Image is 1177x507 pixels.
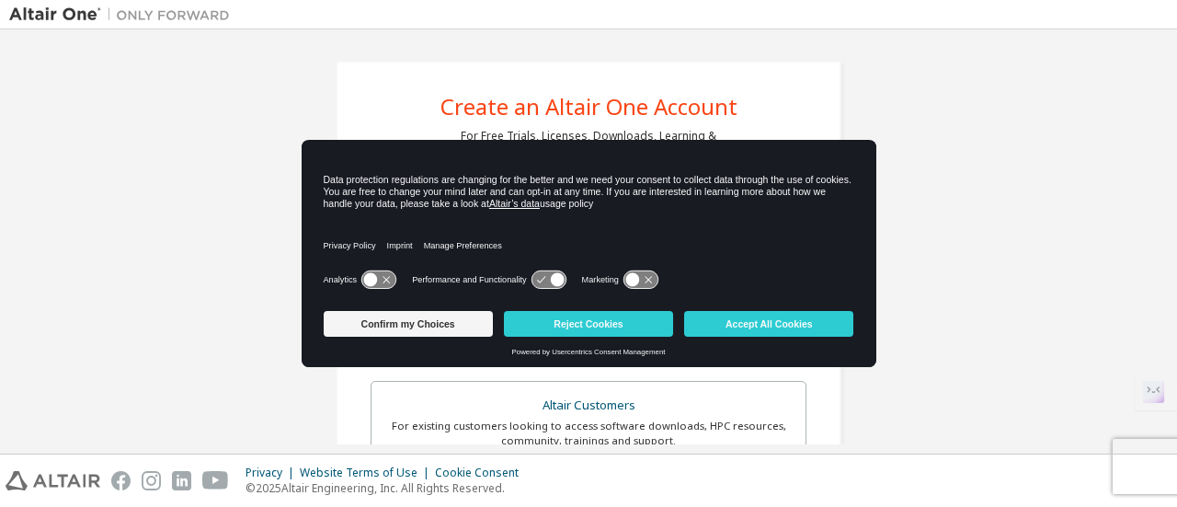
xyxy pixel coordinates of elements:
[246,480,530,496] p: © 2025 Altair Engineering, Inc. All Rights Reserved.
[383,419,794,448] div: For existing customers looking to access software downloads, HPC resources, community, trainings ...
[440,96,737,118] div: Create an Altair One Account
[300,466,435,480] div: Website Terms of Use
[111,471,131,490] img: facebook.svg
[435,466,530,480] div: Cookie Consent
[9,6,239,24] img: Altair One
[246,466,300,480] div: Privacy
[172,471,191,490] img: linkedin.svg
[142,471,161,490] img: instagram.svg
[461,129,716,158] div: For Free Trials, Licenses, Downloads, Learning & Documentation and so much more.
[6,471,100,490] img: altair_logo.svg
[202,471,229,490] img: youtube.svg
[383,393,794,419] div: Altair Customers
